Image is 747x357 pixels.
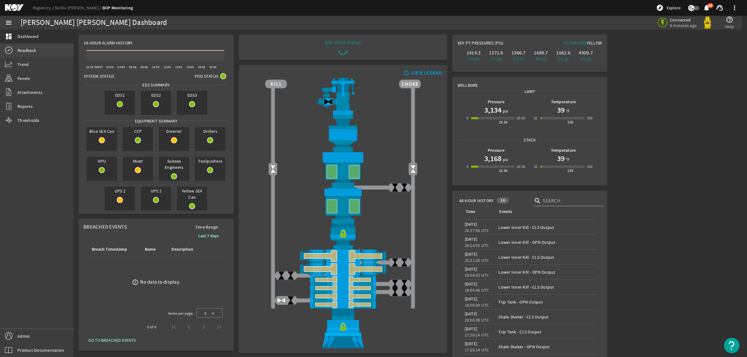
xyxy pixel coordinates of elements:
div: 250 [567,119,573,125]
img: ValveClose.png [390,279,400,289]
div: Shale Shaker - CLS Output [498,314,595,320]
div: 250 [567,168,573,174]
div: Items per page: [168,310,194,317]
div: Trip Tank - OPN Output [498,299,595,305]
span: LMRP [522,88,537,95]
div: [PERSON_NAME] [PERSON_NAME] Dashboard [21,20,167,26]
div: PT-06 [464,56,484,62]
div: Lower Inner Kill - CLS Output [498,254,595,260]
span: EDS SUMMARY [140,82,172,88]
img: ValveOpen.png [277,296,286,305]
span: EDS1 [105,91,135,100]
span: Explore [667,5,681,11]
img: ValveClose.png [390,258,400,267]
span: Attachments [17,89,42,95]
img: FlexJoint.png [265,115,421,151]
mat-icon: notifications [703,4,710,12]
text: 06:00 [129,65,136,69]
text: 04:00 [118,65,125,69]
span: Product Documentation [17,347,64,353]
div: 15.0k [499,119,508,125]
text: 22:00 [86,65,93,69]
span: Drillers [195,127,225,136]
span: HPU [87,157,117,165]
text: 12:00 [164,65,171,69]
h1: 3,168 [484,154,501,164]
div: 1662.6 [553,50,573,56]
span: Blue SEA Can [87,127,117,136]
span: Stack [521,137,538,143]
div: Wellbore [453,77,607,88]
text: 10:00 [152,65,159,69]
span: Active Pod [564,40,587,46]
div: Description [171,246,193,253]
h1: 39 [557,105,565,115]
text: 14:00 [175,65,182,69]
div: PT-10 [509,56,529,62]
span: GO TO BREACHED EVENTS [88,337,136,343]
div: BOP STACK STATUS [325,39,361,46]
div: PT-15 [576,56,596,62]
div: 20.0k [517,115,526,121]
span: °F [565,108,570,114]
img: ValveClose.png [286,296,295,305]
legacy-datetime-component: [DATE] [465,221,477,227]
mat-icon: support_agent [716,4,723,12]
img: ValveClose.png [390,287,400,297]
div: 350 [587,115,593,121]
div: Events [499,208,512,215]
div: Breach Timestamp [91,246,136,253]
span: Time Range: [190,224,224,230]
img: ValveClose.png [390,183,400,192]
span: Equipment Summary [133,118,180,124]
button: GO TO BREACHED EVENTS [83,335,141,346]
div: 1414.3 [464,50,484,56]
div: Lower Inner Kill - CLS Output [498,224,595,230]
span: Help [725,23,734,30]
mat-icon: dashboard [5,33,12,40]
button: 49 [703,5,710,11]
span: Trend [17,61,29,67]
span: Connected [670,17,697,23]
img: ValveClose.png [277,271,286,280]
span: psi [501,108,508,114]
div: 4909.7 [576,50,596,56]
button: more_vert [727,0,742,15]
span: Dashboard [17,33,39,39]
img: ShearRamOpenBlock.png [265,249,421,262]
img: PipeRamOpenBlock.png [265,300,421,309]
div: 10 [497,197,509,203]
span: Panels [17,75,30,81]
div: 1489.7 [531,50,551,56]
div: Lower Inner Kill - OPN Output [498,269,595,275]
div: 32 [534,164,538,170]
legacy-datetime-component: [DATE] [465,326,477,331]
img: ValveClose.png [400,287,409,297]
legacy-datetime-component: [DATE] [465,296,477,302]
div: Lower Inner Kill - CLS Output [498,284,595,290]
img: ValveClose.png [400,183,409,192]
text: [DATE] [94,65,103,69]
span: psi [501,156,508,163]
img: ValveClose.png [400,258,409,267]
img: ValveClose.png [400,279,409,289]
div: Name [144,246,163,253]
img: Valve2Open.png [408,164,418,174]
i: search [534,197,541,205]
a: Noble [PERSON_NAME] [55,5,102,11]
b: Last 7 days [198,233,219,239]
input: Search [543,197,599,205]
img: Valve2Close.png [324,97,333,106]
mat-icon: help_outline [726,16,733,23]
b: Temperature [551,99,576,105]
legacy-datetime-component: 18:06:39 UTC [465,317,489,323]
div: 1372.6 [486,50,506,56]
div: PT-12 [531,56,551,62]
span: °F [565,156,570,163]
div: 0 [467,115,468,121]
span: CCP [123,127,153,136]
div: Lower Inner Kill - OPN Output [498,239,595,245]
div: No data to display. [140,279,180,285]
span: Yellow [587,40,602,46]
span: Readback [17,47,36,53]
